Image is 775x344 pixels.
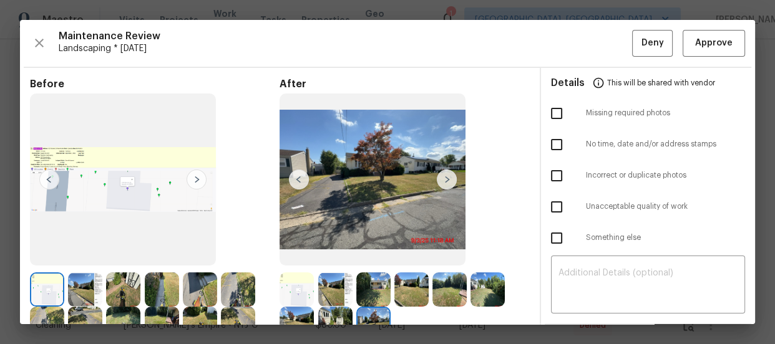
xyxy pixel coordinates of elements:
[280,78,529,90] span: After
[59,30,632,42] span: Maintenance Review
[30,78,280,90] span: Before
[695,36,733,51] span: Approve
[289,170,309,189] img: left-chevron-button-url
[586,108,745,118] span: Missing required photos
[541,129,755,160] div: No time, date and/or address stamps
[437,170,457,189] img: right-chevron-button-url
[586,201,745,212] span: Unacceptable quality of work
[586,139,745,150] span: No time, date and/or address stamps
[586,232,745,243] span: Something else
[541,222,755,254] div: Something else
[541,160,755,191] div: Incorrect or duplicate photos
[586,170,745,181] span: Incorrect or duplicate photos
[641,36,664,51] span: Deny
[39,170,59,189] img: left-chevron-button-url
[607,68,715,98] span: This will be shared with vendor
[541,98,755,129] div: Missing required photos
[541,191,755,222] div: Unacceptable quality of work
[59,42,632,55] span: Landscaping * [DATE]
[632,30,673,57] button: Deny
[683,30,745,57] button: Approve
[187,170,207,189] img: right-chevron-button-url
[551,68,585,98] span: Details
